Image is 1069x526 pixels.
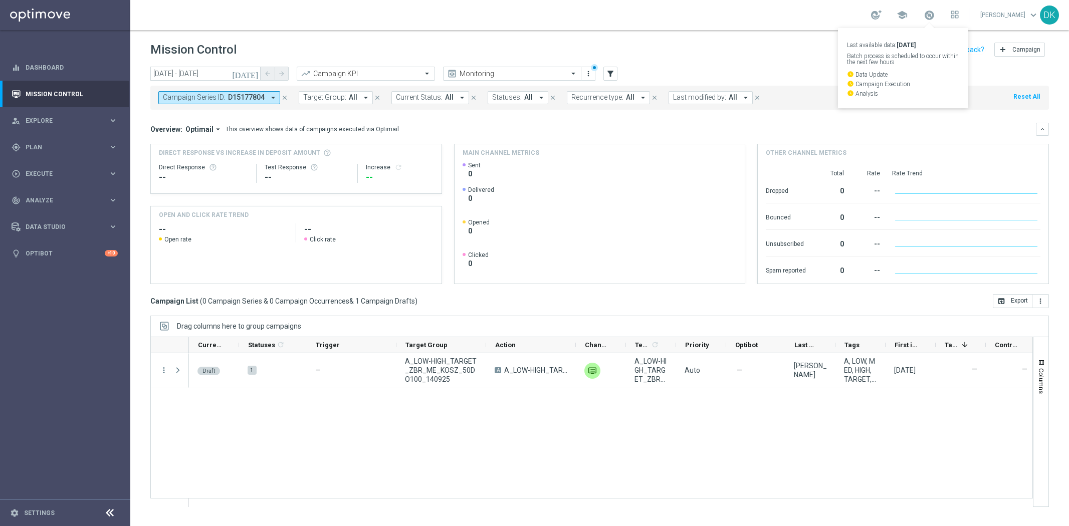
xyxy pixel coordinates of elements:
i: arrow_drop_down [269,93,278,102]
input: Select date range [150,67,261,81]
span: Control Customers [995,341,1019,349]
p: Data Update [847,71,957,78]
div: Data Studio [12,222,108,231]
button: Optimail arrow_drop_down [182,125,226,134]
i: [DATE] [232,69,259,78]
i: arrow_drop_down [741,93,750,102]
button: [DATE] [231,67,261,82]
span: ( [200,297,202,306]
div: +10 [105,250,118,256]
span: Open rate [164,235,191,243]
a: Last available data:[DATE] Batch process is scheduled to occur within the next few hours watch_la... [923,8,936,24]
i: close [374,94,381,101]
div: 14 Sep 2025, Sunday [894,366,916,375]
i: arrow_drop_down [638,93,648,102]
div: Test Response [265,163,349,171]
div: Spam reported [766,261,806,278]
h4: Main channel metrics [463,148,539,157]
i: watch_later [847,90,854,97]
div: Explore [12,116,108,125]
a: [PERSON_NAME]keyboard_arrow_down [979,8,1040,23]
span: Targeted Customers [945,341,958,349]
div: Plan [12,143,108,152]
span: Statuses: [492,93,522,102]
div: equalizer Dashboard [11,64,118,72]
div: Execute [12,169,108,178]
button: more_vert [1032,294,1049,308]
h1: Mission Control [150,43,237,57]
span: Action [495,341,516,349]
span: Optimail [185,125,213,134]
div: Dropped [766,182,806,198]
i: person_search [12,116,21,125]
div: Press SPACE to select this row. [189,353,1036,388]
span: — [737,366,742,375]
button: person_search Explore keyboard_arrow_right [11,117,118,125]
div: play_circle_outline Execute keyboard_arrow_right [11,170,118,178]
i: refresh [277,341,285,349]
i: refresh [651,341,659,349]
span: A_LOW-HIGH_TARGET_ZBR_ME_KOSZ_50DO100_140925 [405,357,478,384]
span: Columns [1037,368,1045,394]
span: Last Modified By [794,341,818,349]
span: 0 Campaign Series & 0 Campaign Occurrences [202,297,349,306]
span: All [524,93,533,102]
span: Statuses [248,341,275,349]
button: Mission Control [11,90,118,98]
i: watch_later [847,71,854,78]
button: arrow_back [261,67,275,81]
colored-tag: Draft [197,366,220,375]
button: Recurrence type: All arrow_drop_down [567,91,650,104]
div: DK [1040,6,1059,25]
span: A, LOW, MED, HIGH, TARGET, ZBR [844,357,877,384]
span: 0 [468,226,490,235]
button: Statuses: All arrow_drop_down [488,91,548,104]
span: — [315,366,321,374]
span: & [349,297,354,305]
span: ) [415,297,417,306]
span: D15177804 [228,93,265,102]
i: close [470,94,477,101]
p: Campaign Execution [847,80,957,87]
div: This overview shows data of campaigns executed via Optimail [226,125,399,134]
button: keyboard_arrow_down [1036,123,1049,136]
button: Data Studio keyboard_arrow_right [11,223,118,231]
span: Drag columns here to group campaigns [177,322,301,330]
button: refresh [394,163,402,171]
div: Optibot [12,240,118,267]
span: Channel [585,341,609,349]
span: First in Range [895,341,919,349]
div: Row Groups [177,322,301,330]
span: Data Studio [26,224,108,230]
img: Private message [584,363,600,379]
span: Plan [26,144,108,150]
button: close [548,92,557,103]
i: more_vert [1036,297,1044,305]
button: track_changes Analyze keyboard_arrow_right [11,196,118,204]
div: Bounced [766,208,806,224]
span: Current Status [198,341,222,349]
span: Analyze [26,197,108,203]
i: keyboard_arrow_right [108,222,118,231]
span: Direct Response VS Increase In Deposit Amount [159,148,320,157]
span: 0 [468,194,494,203]
span: A_LOW-HIGH_TARGET_ZBR_ME_KOSZ_50DO100_140925 [634,357,668,384]
span: Target Group [405,341,448,349]
multiple-options-button: Export to CSV [993,297,1049,305]
div: Dawid Kubek [794,361,827,379]
div: 1 [248,366,257,375]
i: close [281,94,288,101]
p: Analysis [847,90,957,97]
div: -- [366,171,434,183]
span: Priority [685,341,709,349]
i: preview [447,69,457,79]
span: school [897,10,908,21]
i: arrow_drop_down [213,125,223,134]
div: -- [265,171,349,183]
button: Campaign Series ID: D15177804 arrow_drop_down [158,91,280,104]
span: Tags [844,341,860,349]
h3: Campaign List [150,297,417,306]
